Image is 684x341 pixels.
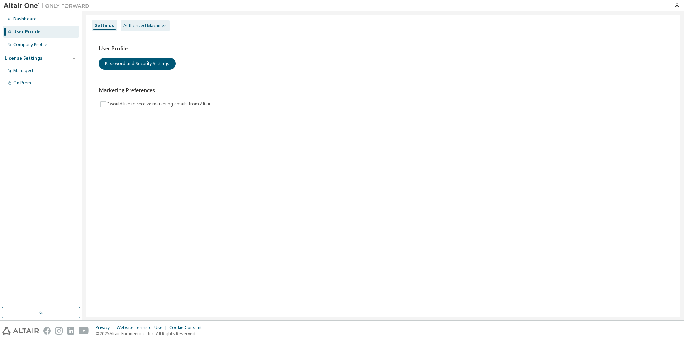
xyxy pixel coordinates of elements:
img: altair_logo.svg [2,327,39,335]
div: Cookie Consent [169,325,206,331]
div: Managed [13,68,33,74]
div: Dashboard [13,16,37,22]
div: Settings [95,23,114,29]
img: Altair One [4,2,93,9]
h3: Marketing Preferences [99,87,668,94]
div: Privacy [96,325,117,331]
img: facebook.svg [43,327,51,335]
div: On Prem [13,80,31,86]
img: youtube.svg [79,327,89,335]
div: Website Terms of Use [117,325,169,331]
h3: User Profile [99,45,668,52]
p: © 2025 Altair Engineering, Inc. All Rights Reserved. [96,331,206,337]
div: License Settings [5,55,43,61]
label: I would like to receive marketing emails from Altair [107,100,212,108]
div: Authorized Machines [123,23,167,29]
img: linkedin.svg [67,327,74,335]
div: User Profile [13,29,41,35]
div: Company Profile [13,42,47,48]
img: instagram.svg [55,327,63,335]
button: Password and Security Settings [99,58,176,70]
